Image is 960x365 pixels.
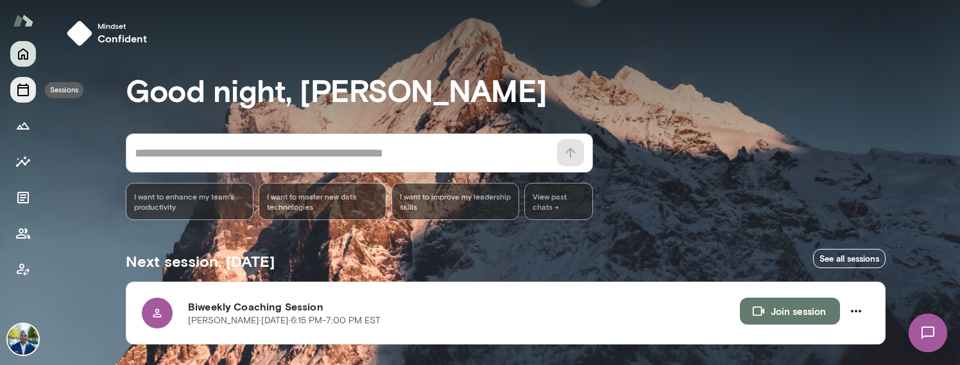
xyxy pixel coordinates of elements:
[126,251,275,271] h5: Next session, [DATE]
[126,183,253,220] div: I want to enhance my team's productivity
[134,191,245,212] span: I want to enhance my team's productivity
[8,324,39,355] img: Jay Floyd
[62,15,157,51] button: Mindsetconfident
[10,221,36,246] button: Members
[267,191,378,212] span: I want to master new data technologies
[98,31,147,46] h6: confident
[10,185,36,210] button: Documents
[126,72,886,108] h3: Good night, [PERSON_NAME]
[98,21,147,31] span: Mindset
[45,82,83,98] div: Sessions
[259,183,386,220] div: I want to master new data technologies
[10,149,36,174] button: Insights
[391,183,519,220] div: I want to improve my leadership skills
[740,298,840,325] button: Join session
[10,113,36,139] button: Growth Plan
[188,299,740,314] h6: Biweekly Coaching Session
[10,41,36,67] button: Home
[67,21,92,46] img: mindset
[813,249,886,269] a: See all sessions
[524,183,593,220] span: View past chats ->
[400,191,511,212] span: I want to improve my leadership skills
[10,257,36,282] button: Client app
[188,314,381,327] p: [PERSON_NAME] · [DATE] · 6:15 PM-7:00 PM EST
[10,77,36,103] button: Sessions
[13,8,33,33] img: Mento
